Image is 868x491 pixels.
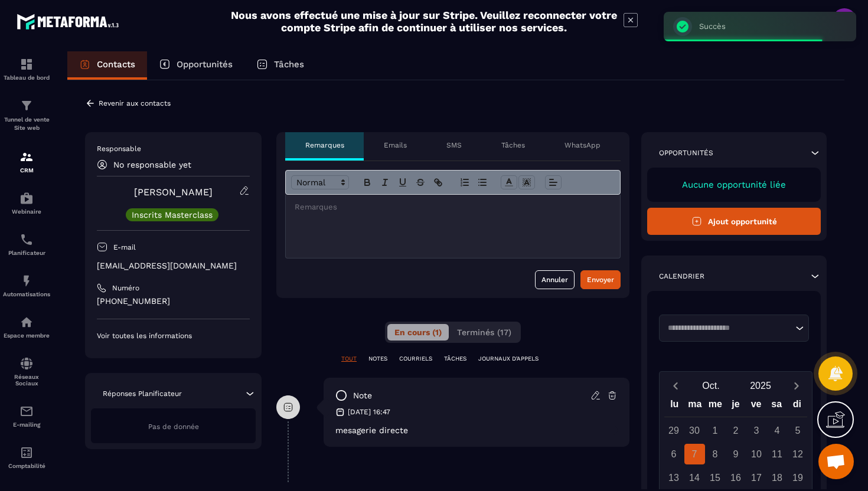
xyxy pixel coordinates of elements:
p: Emails [384,140,407,150]
p: Opportunités [177,59,233,70]
div: 10 [746,444,767,464]
a: emailemailE-mailing [3,395,50,437]
div: 16 [726,467,746,488]
a: Tâches [244,51,316,80]
a: formationformationCRM [3,141,50,182]
a: formationformationTunnel de vente Site web [3,90,50,141]
div: 19 [788,467,808,488]
div: ma [685,396,706,417]
p: note [353,390,372,401]
img: formation [19,99,34,113]
img: automations [19,191,34,205]
button: Open months overlay [686,375,736,396]
div: 13 [664,467,684,488]
span: Pas de donnée [148,423,199,431]
p: Tunnel de vente Site web [3,116,50,132]
p: Espace membre [3,332,50,339]
p: TÂCHES [444,355,466,363]
p: Calendrier [659,271,704,281]
p: mesagerie directe [335,425,618,435]
p: TOUT [341,355,357,363]
button: Envoyer [580,270,621,289]
div: lu [664,396,685,417]
p: Remarques [305,140,344,150]
h2: Nous avons effectué une mise à jour sur Stripe. Veuillez reconnecter votre compte Stripe afin de ... [230,9,618,34]
p: Numéro [112,283,139,293]
a: automationsautomationsAutomatisations [3,265,50,306]
button: Previous month [664,378,686,394]
div: 8 [705,444,726,464]
a: Contacts [67,51,147,80]
p: Comptabilité [3,463,50,469]
p: No responsable yet [113,160,191,169]
p: E-mailing [3,421,50,428]
a: [PERSON_NAME] [134,186,213,198]
p: Réponses Planificateur [103,389,182,398]
p: Tâches [274,59,304,70]
p: Automatisations [3,291,50,297]
div: 4 [767,420,788,441]
p: SMS [446,140,462,150]
p: Opportunités [659,148,713,158]
span: Terminés (17) [457,328,511,337]
div: 12 [788,444,808,464]
p: Inscrits Masterclass [132,211,213,219]
div: 7 [684,444,705,464]
img: email [19,404,34,418]
div: je [726,396,746,417]
div: Ouvrir le chat [818,444,854,479]
p: Voir toutes les informations [97,331,250,341]
button: Annuler [535,270,575,289]
p: [PHONE_NUMBER] [97,296,250,307]
img: formation [19,57,34,71]
div: 3 [746,420,767,441]
div: sa [766,396,787,417]
button: Next month [785,378,807,394]
img: formation [19,150,34,164]
button: En cours (1) [387,324,449,341]
div: Envoyer [587,274,614,286]
a: Opportunités [147,51,244,80]
img: social-network [19,356,34,371]
a: social-networksocial-networkRéseaux Sociaux [3,348,50,395]
div: 6 [664,444,684,464]
div: 15 [705,467,726,488]
div: me [705,396,726,417]
button: Open years overlay [736,375,785,396]
div: 2 [726,420,746,441]
p: CRM [3,167,50,174]
div: 14 [684,467,705,488]
p: Contacts [97,59,135,70]
p: Planificateur [3,250,50,256]
p: COURRIELS [399,355,432,363]
a: automationsautomationsEspace membre [3,306,50,348]
p: Tableau de bord [3,74,50,81]
button: Ajout opportunité [647,208,821,235]
p: Tâches [501,140,525,150]
img: scheduler [19,233,34,247]
div: 9 [726,444,746,464]
p: JOURNAUX D'APPELS [478,355,539,363]
div: 11 [767,444,788,464]
a: automationsautomationsWebinaire [3,182,50,224]
a: schedulerschedulerPlanificateur [3,224,50,265]
img: automations [19,274,34,288]
p: NOTES [368,355,387,363]
img: logo [17,11,123,32]
div: di [787,396,807,417]
p: Aucune opportunité liée [659,179,809,190]
img: accountant [19,446,34,460]
p: WhatsApp [564,140,601,150]
button: Terminés (17) [450,324,518,341]
img: automations [19,315,34,329]
p: [DATE] 16:47 [348,407,390,417]
input: Search for option [664,322,792,334]
div: 30 [684,420,705,441]
div: 1 [705,420,726,441]
a: formationformationTableau de bord [3,48,50,90]
div: 29 [664,420,684,441]
a: accountantaccountantComptabilité [3,437,50,478]
div: 5 [788,420,808,441]
div: Search for option [659,315,809,342]
p: Revenir aux contacts [99,99,171,107]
